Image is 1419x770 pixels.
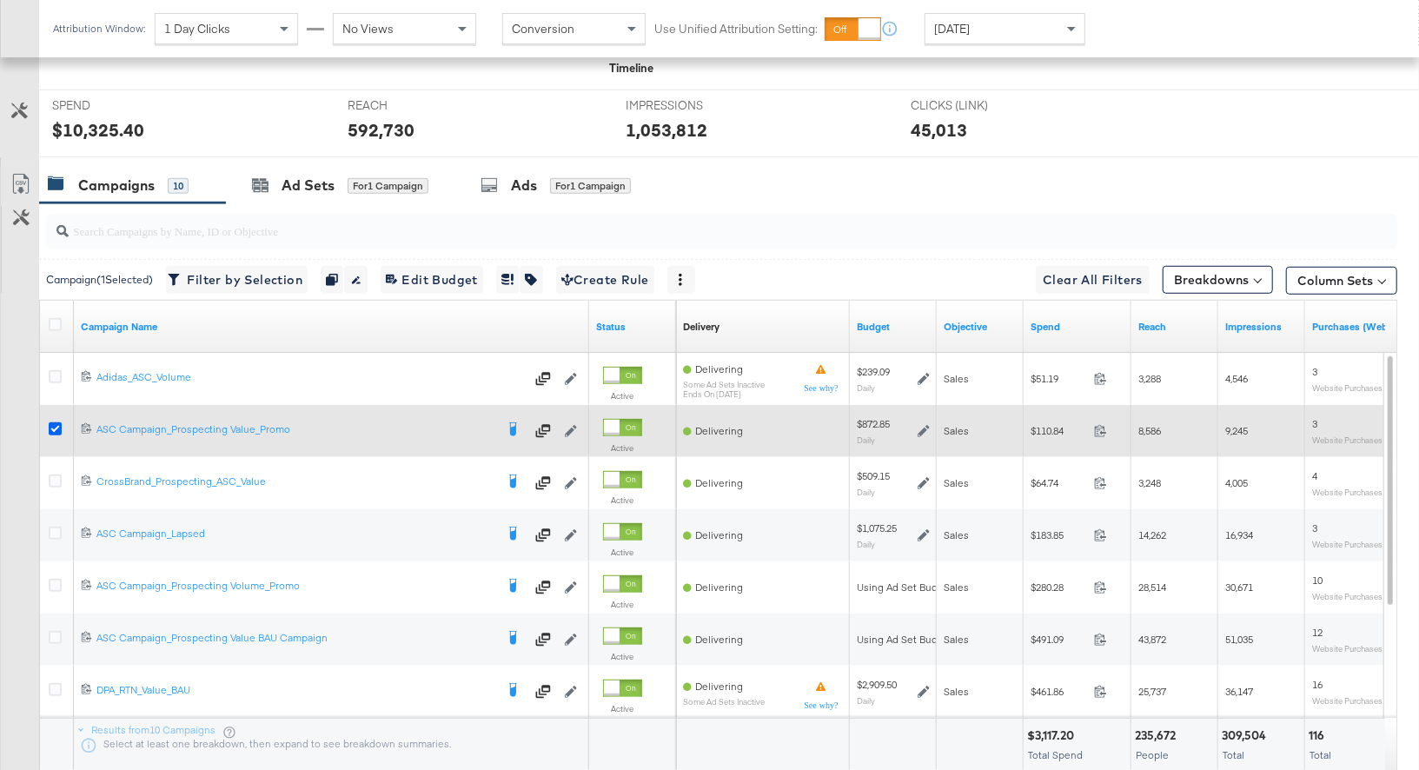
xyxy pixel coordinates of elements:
span: No Views [342,21,394,37]
label: Active [603,390,642,402]
button: Create Rule [556,266,654,294]
span: $491.09 [1031,633,1087,646]
span: Delivering [695,633,743,646]
sub: Website Purchases [1312,695,1383,706]
div: 45,013 [911,117,967,143]
span: 16 [1312,678,1323,691]
div: for 1 Campaign [348,178,428,194]
span: 3 [1312,417,1317,430]
span: $51.19 [1031,372,1087,385]
span: Conversion [512,21,574,37]
span: $110.84 [1031,424,1087,437]
span: Sales [944,424,969,437]
span: 4,005 [1225,476,1248,489]
button: Breakdowns [1163,266,1273,294]
span: CLICKS (LINK) [911,97,1041,114]
span: Delivering [695,680,743,693]
label: Use Unified Attribution Setting: [654,21,818,37]
span: 3 [1312,521,1317,534]
sub: Daily [857,487,875,497]
span: 25,737 [1138,685,1166,698]
sub: Some Ad Sets Inactive [683,697,765,707]
span: IMPRESSIONS [626,97,756,114]
span: SPEND [52,97,182,114]
span: $461.86 [1031,685,1087,698]
span: Edit Budget [386,269,478,291]
div: ASC Campaign_Prospecting Value BAU Campaign [96,631,494,645]
span: Sales [944,633,969,646]
span: 3,288 [1138,372,1161,385]
a: The maximum amount you're willing to spend on your ads, on average each day or over the lifetime ... [857,320,930,334]
sub: Daily [857,435,875,445]
span: 43,872 [1138,633,1166,646]
a: Your campaign's objective. [944,320,1017,334]
div: Campaigns [78,176,155,196]
span: Clear All Filters [1043,269,1143,291]
div: $872.85 [857,417,890,431]
span: 16,934 [1225,528,1253,541]
label: Active [603,442,642,454]
sub: ends on [DATE] [683,389,765,399]
span: People [1136,748,1169,761]
div: DPA_RTN_Value_BAU [96,683,494,697]
div: 10 [168,178,189,194]
div: $1,075.25 [857,521,897,535]
span: 8,586 [1138,424,1161,437]
span: 28,514 [1138,581,1166,594]
div: Campaign ( 1 Selected) [46,272,153,288]
div: for 1 Campaign [550,178,631,194]
label: Active [603,703,642,714]
sub: Website Purchases [1312,435,1383,445]
sub: Daily [857,695,875,706]
a: CrossBrand_Prospecting_ASC_Value [96,475,494,492]
label: Active [603,495,642,506]
span: 4 [1312,469,1317,482]
span: 10 [1312,574,1323,587]
span: Delivering [695,528,743,541]
div: Ad Sets [282,176,335,196]
div: $3,117.20 [1027,727,1079,744]
div: Using Ad Set Budget [857,581,953,594]
span: $280.28 [1031,581,1087,594]
div: CrossBrand_Prospecting_ASC_Value [96,475,494,488]
label: Active [603,651,642,662]
div: 116 [1309,727,1329,744]
a: Adidas_ASC_Volume [96,370,525,388]
span: 12 [1312,626,1323,639]
span: 14,262 [1138,528,1166,541]
div: ASC Campaign_Prospecting Volume_Promo [96,579,494,593]
span: Total [1310,748,1331,761]
span: Sales [944,685,969,698]
a: Reflects the ability of your Ad Campaign to achieve delivery based on ad states, schedule and bud... [683,320,719,334]
span: Delivering [695,362,743,375]
label: Active [603,547,642,558]
div: $509.15 [857,469,890,483]
span: 36,147 [1225,685,1253,698]
span: Filter by Selection [171,269,302,291]
div: 309,504 [1222,727,1271,744]
sub: Daily [857,539,875,549]
span: 3 [1312,365,1317,378]
span: Sales [944,581,969,594]
span: Delivering [695,581,743,594]
span: 51,035 [1225,633,1253,646]
span: $64.74 [1031,476,1087,489]
sub: Website Purchases [1312,487,1383,497]
sub: Some Ad Sets Inactive [683,380,765,389]
sub: Website Purchases [1312,643,1383,654]
a: Your campaign name. [81,320,582,334]
span: REACH [348,97,478,114]
a: ASC Campaign_Prospecting Value_Promo [96,422,494,440]
div: Attribution Window: [52,23,146,35]
span: Sales [944,528,969,541]
span: Delivering [695,476,743,489]
span: Total Spend [1028,748,1083,761]
div: 592,730 [348,117,414,143]
a: ASC Campaign_Prospecting Value BAU Campaign [96,631,494,648]
a: The number of times your ad was served. On mobile apps an ad is counted as served the first time ... [1225,320,1298,334]
button: Filter by Selection [166,266,308,294]
span: 9,245 [1225,424,1248,437]
span: Create Rule [561,269,649,291]
span: Delivering [695,424,743,437]
div: Ads [511,176,537,196]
